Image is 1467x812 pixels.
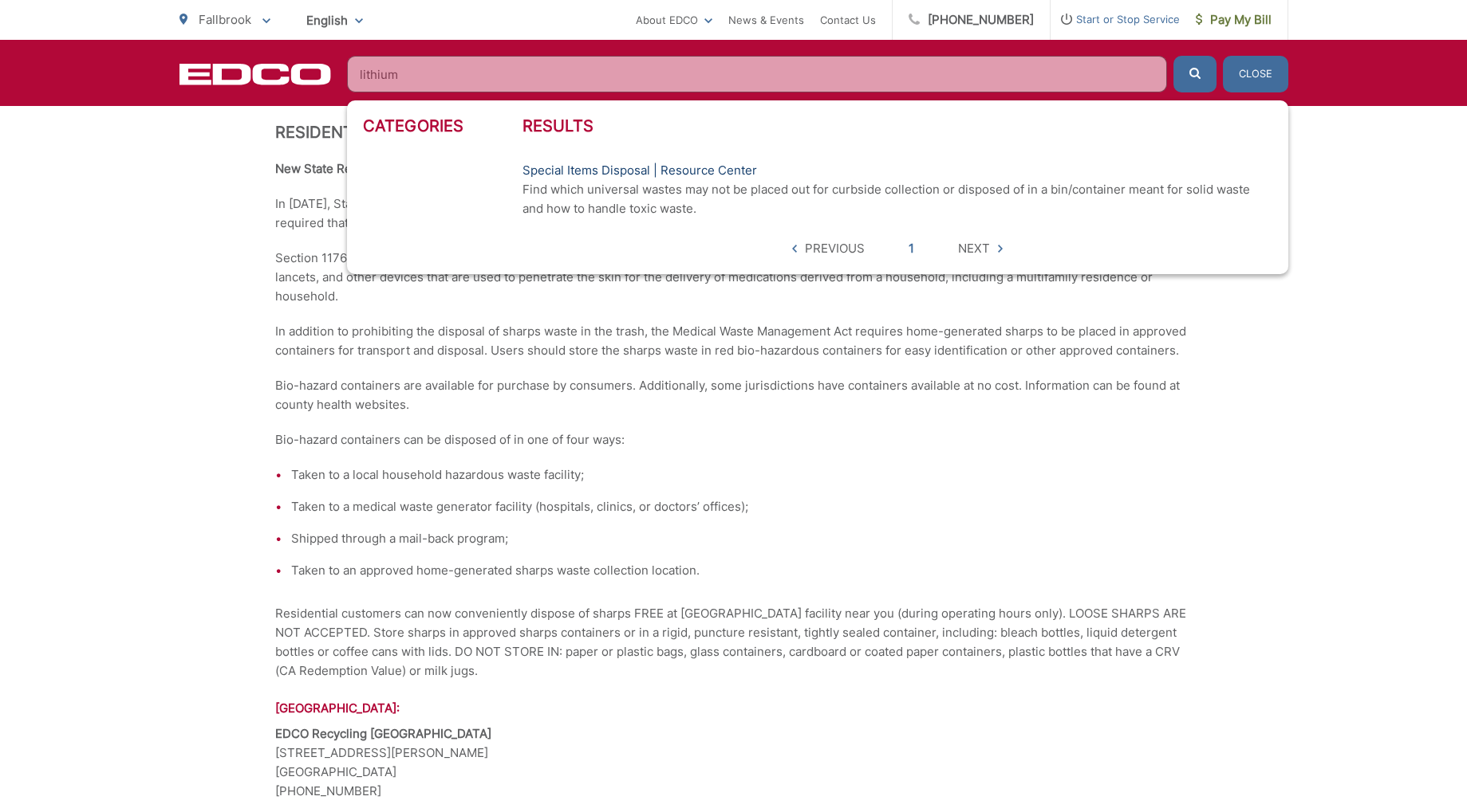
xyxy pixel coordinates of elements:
h3: Categories [363,116,523,135]
button: Close [1223,56,1288,92]
p: Section 117671 of the [US_STATE] Health and Safety Code defines “home-generated sharps waste” as ... [275,249,1193,306]
p: In [DATE], State law (Section 118286 of the [US_STATE] Health and Safety Code) made it illegal to... [275,194,1193,233]
p: Bio-hazard containers can be disposed of in one of four ways: [275,430,1193,449]
a: Contact Us [820,10,876,29]
h3: Results [523,116,1272,135]
p: In addition to prohibiting the disposal of sharps waste in the trash, the Medical Waste Managemen... [275,322,1193,360]
p: Residential customers can now conveniently dispose of sharps FREE at [GEOGRAPHIC_DATA] facility n... [275,604,1193,681]
span: Fallbrook [199,12,251,27]
span: Pay My Bill [1196,10,1272,29]
a: About EDCO [636,10,712,29]
input: Search [347,56,1167,92]
p: Bio-hazard containers are available for purchase by consumers. Additionally, some jurisdictions h... [275,376,1193,414]
a: EDCD logo. Return to the homepage. [179,63,331,85]
span: Previous [805,239,865,258]
li: Taken to a medical waste generator facility (hospitals, clinics, or doctors’ offices); [291,497,1193,516]
p: Find which universal wastes may not be placed out for curbside collection or disposed of in a bin... [523,180,1272,218]
a: 1 [909,239,914,258]
span: Next [958,239,990,258]
li: Shipped through a mail-back program; [291,529,1193,548]
button: Submit the search query. [1173,56,1217,92]
a: News & Events [728,10,804,29]
li: Taken to an approved home-generated sharps waste collection location. [291,561,1193,580]
strong: New State Regulations [275,161,404,176]
p: [STREET_ADDRESS][PERSON_NAME] [GEOGRAPHIC_DATA] [PHONE_NUMBER] [275,724,1193,801]
strong: EDCO Recycling [GEOGRAPHIC_DATA] [275,726,491,741]
h2: Residential Customers Can Now Dispose of Your Home-Generated Sharps at EDCO [275,123,1193,142]
li: Taken to a local household hazardous waste facility; [291,465,1193,484]
a: Special Items Disposal | Resource Center [523,161,757,180]
h4: [GEOGRAPHIC_DATA]: [275,700,1193,716]
span: English [294,6,375,34]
